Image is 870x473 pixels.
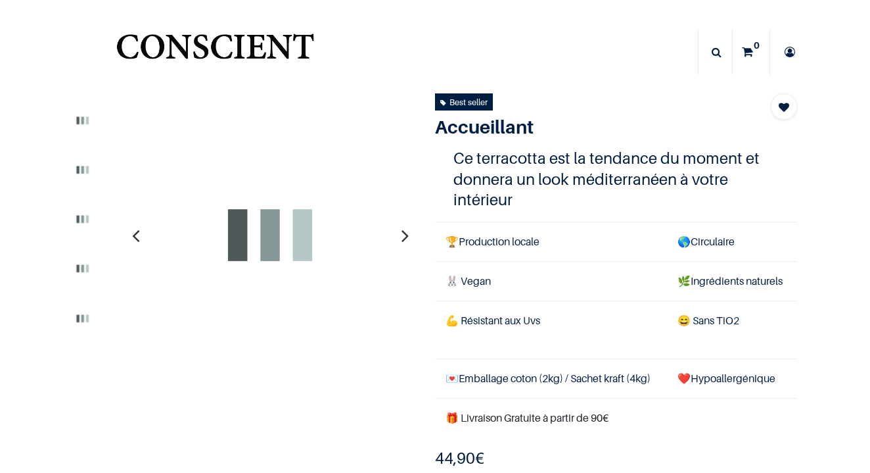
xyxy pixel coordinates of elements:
span: 💌 [446,372,459,385]
td: ans TiO2 [667,301,796,359]
img: Product image [62,149,103,191]
span: 44,90 [435,449,475,468]
span: 🌎 [677,235,691,248]
button: Add to wishlist [771,93,797,120]
td: Circulaire [667,222,796,262]
td: Production locale [435,222,667,262]
h1: Accueillant [435,116,743,138]
img: Product image [62,248,103,289]
sup: 0 [750,39,763,52]
font: 🎁 Livraison Gratuite à partir de 90€ [446,411,608,424]
span: 🏆 [446,235,459,248]
td: ❤️Hypoallergénique [667,359,796,398]
img: Conscient [114,26,317,78]
b: € [435,449,484,468]
span: 🐰 Vegan [446,274,491,287]
img: Product image [62,100,103,141]
img: Product image [128,93,412,378]
h4: Ce terracotta est la tendance du moment et donnera un look méditerranéen à votre intérieur [453,148,779,210]
td: Ingrédients naturels [667,262,796,301]
img: Product image [62,199,103,240]
span: 😄 S [677,314,698,327]
a: Logo of Conscient [114,26,317,78]
a: 0 [733,29,769,75]
span: 💪 Résistant aux Uvs [446,314,540,327]
span: 🌿 [677,274,691,287]
div: Best seller [440,95,488,109]
span: Add to wishlist [779,99,789,115]
td: Emballage coton (2kg) / Sachet kraft (4kg) [435,359,667,398]
img: Product image [62,297,103,339]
